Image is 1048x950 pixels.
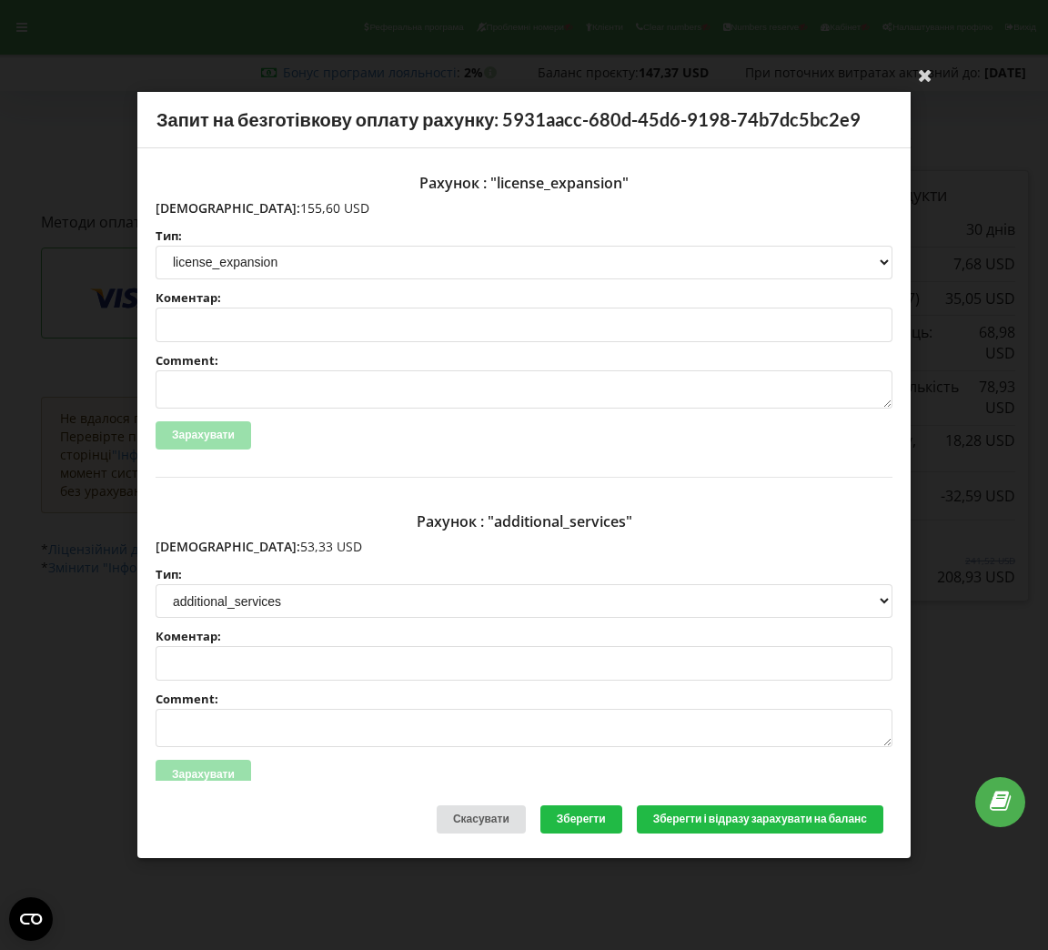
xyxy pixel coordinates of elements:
label: Коментар: [156,631,892,642]
span: [DEMOGRAPHIC_DATA]: [156,538,300,555]
label: Коментар: [156,292,892,304]
button: Open CMP widget [9,897,53,941]
label: Comment: [156,355,892,367]
span: [DEMOGRAPHIC_DATA]: [156,199,300,217]
div: Запит на безготівкову оплату рахунку: 5931aacc-680d-45d6-9198-74b7dc5bc2e9 [137,92,911,148]
button: Зберегти і відразу зарахувати на баланс [637,805,883,834]
p: 155,60 USD [156,199,892,217]
div: Скасувати [437,805,526,834]
label: Тип: [156,569,892,581]
label: Comment: [156,693,892,705]
div: Рахунок : "additional_services" [156,505,892,538]
p: 53,33 USD [156,538,892,556]
button: Зберегти [540,805,622,834]
label: Тип: [156,230,892,242]
div: Рахунок : "license_expansion" [156,167,892,199]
